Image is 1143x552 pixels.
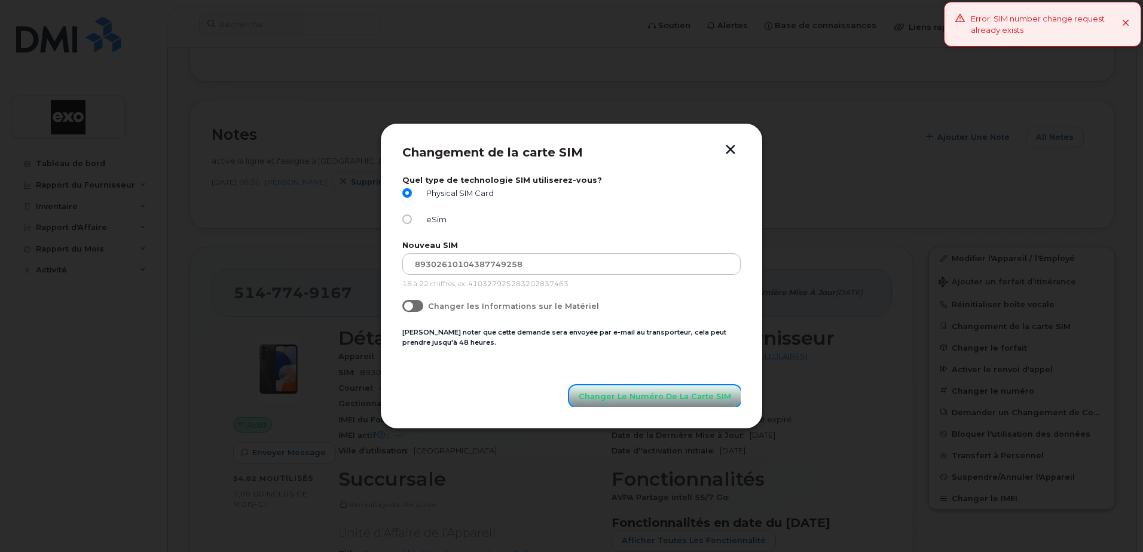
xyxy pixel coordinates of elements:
input: Changer les Informations sur le Matériel [402,300,412,309]
input: Entrez votre nouveau numéro SIM [402,253,741,275]
input: eSim [402,214,412,224]
p: 18 à 22 chiffres, ex: 410327925283202837463 [402,280,741,289]
div: Error: SIM number change request already exists [971,13,1122,35]
label: Nouveau SIM [402,241,741,250]
span: eSim [421,215,447,224]
small: [PERSON_NAME] noter que cette demande sera envoyée par e-mail au transporteur, cela peut prendre ... [402,328,726,346]
span: Physical SIM Card [421,189,494,198]
button: Changer le Numéro de la Carte SIM [569,385,741,407]
span: Changement de la carte SIM [402,145,583,160]
label: Quel type de technologie SIM utiliserez-vous? [402,176,741,185]
span: Changer les Informations sur le Matériel [428,302,599,311]
input: Physical SIM Card [402,188,412,198]
span: Changer le Numéro de la Carte SIM [579,391,731,402]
